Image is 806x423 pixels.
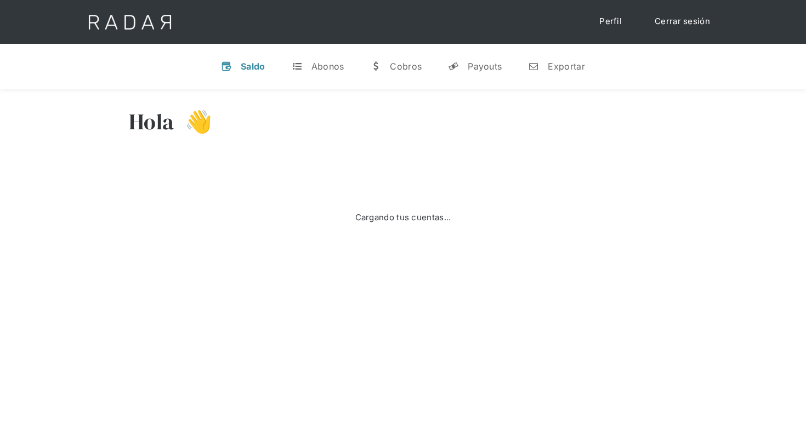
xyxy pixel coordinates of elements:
[311,61,344,72] div: Abonos
[355,211,451,224] div: Cargando tus cuentas...
[644,11,721,32] a: Cerrar sesión
[548,61,584,72] div: Exportar
[370,61,381,72] div: w
[390,61,422,72] div: Cobros
[221,61,232,72] div: v
[468,61,502,72] div: Payouts
[528,61,539,72] div: n
[292,61,303,72] div: t
[129,108,174,135] h3: Hola
[588,11,633,32] a: Perfil
[174,108,212,135] h3: 👋
[241,61,265,72] div: Saldo
[448,61,459,72] div: y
